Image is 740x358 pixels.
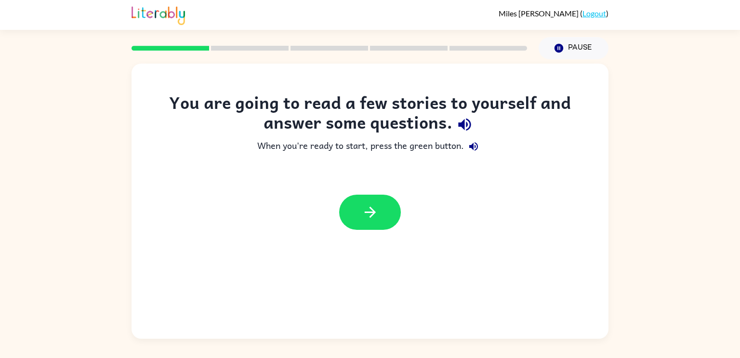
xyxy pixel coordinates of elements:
[151,137,589,156] div: When you're ready to start, press the green button.
[539,37,608,59] button: Pause
[499,9,608,18] div: ( )
[582,9,606,18] a: Logout
[499,9,580,18] span: Miles [PERSON_NAME]
[151,93,589,137] div: You are going to read a few stories to yourself and answer some questions.
[132,4,185,25] img: Literably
